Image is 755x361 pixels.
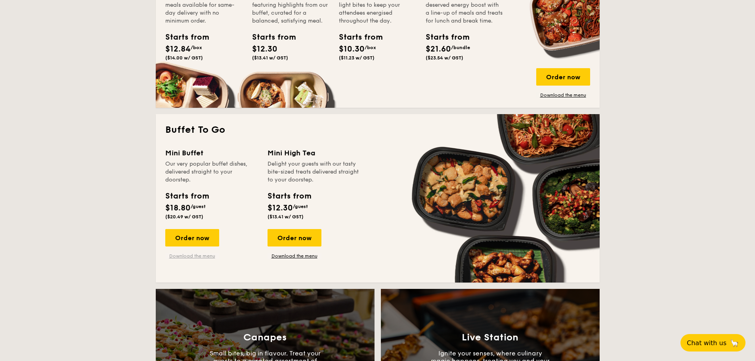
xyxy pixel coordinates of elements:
span: 🦙 [730,338,739,348]
span: $18.80 [165,203,191,213]
div: Mini High Tea [268,147,360,159]
span: $12.30 [268,203,293,213]
div: Order now [268,229,321,246]
div: Starts from [268,190,311,202]
a: Download the menu [165,253,219,259]
h3: Live Station [462,332,518,343]
div: Mini Buffet [165,147,258,159]
span: ($14.00 w/ GST) [165,55,203,61]
div: Delight your guests with our tasty bite-sized treats delivered straight to your doorstep. [268,160,360,184]
span: /box [191,45,202,50]
a: Download the menu [268,253,321,259]
h3: Canapes [243,332,287,343]
div: Starts from [426,31,461,43]
div: Starts from [165,31,201,43]
span: /guest [293,204,308,209]
span: ($13.41 w/ GST) [252,55,288,61]
div: Starts from [252,31,288,43]
button: Chat with us🦙 [680,334,745,351]
span: $10.30 [339,44,365,54]
span: ($11.23 w/ GST) [339,55,375,61]
a: Download the menu [536,92,590,98]
div: Starts from [339,31,375,43]
div: Order now [536,68,590,86]
div: Our very popular buffet dishes, delivered straight to your doorstep. [165,160,258,184]
span: Chat with us [687,339,726,347]
span: ($20.49 w/ GST) [165,214,203,220]
span: /box [365,45,376,50]
span: /bundle [451,45,470,50]
div: Order now [165,229,219,246]
div: Starts from [165,190,208,202]
span: /guest [191,204,206,209]
h2: Buffet To Go [165,124,590,136]
span: $21.60 [426,44,451,54]
span: $12.30 [252,44,277,54]
span: ($13.41 w/ GST) [268,214,304,220]
span: ($23.54 w/ GST) [426,55,463,61]
span: $12.84 [165,44,191,54]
